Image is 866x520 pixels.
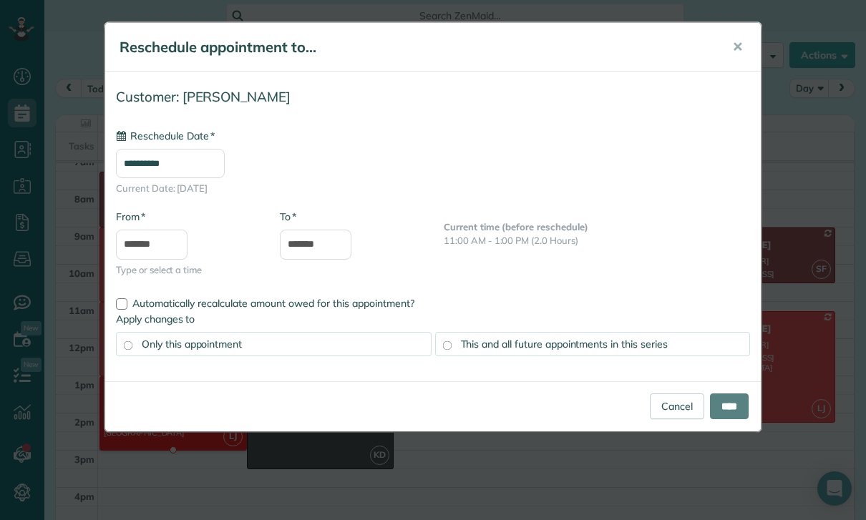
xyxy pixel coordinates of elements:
[116,263,258,277] span: Type or select a time
[142,338,242,350] span: Only this appointment
[442,340,452,350] input: This and all future appointments in this series
[116,89,750,104] h4: Customer: [PERSON_NAME]
[116,210,145,224] label: From
[732,39,743,55] span: ✕
[124,340,133,350] input: Only this appointment
[132,297,414,310] span: Automatically recalculate amount owed for this appointment?
[116,312,750,326] label: Apply changes to
[116,182,750,195] span: Current Date: [DATE]
[461,338,668,350] span: This and all future appointments in this series
[116,129,215,143] label: Reschedule Date
[120,37,712,57] h5: Reschedule appointment to...
[280,210,296,224] label: To
[650,393,704,419] a: Cancel
[444,234,750,247] p: 11:00 AM - 1:00 PM (2.0 Hours)
[444,221,588,232] b: Current time (before reschedule)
